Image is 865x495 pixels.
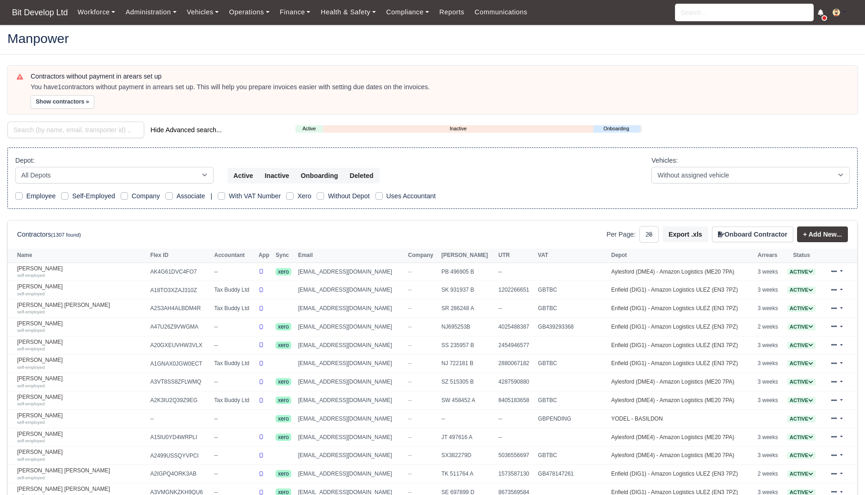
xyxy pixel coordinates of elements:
a: Reports [434,3,469,21]
th: Sync [273,249,295,263]
td: -- [212,318,256,336]
span: -- [408,397,412,403]
td: A47U26Z9VWGMA [148,318,212,336]
td: -- [439,409,496,428]
a: Active [295,125,323,133]
th: Name [8,249,148,263]
td: SX382279D [439,446,496,465]
span: -- [408,269,412,275]
label: Vehicles: [651,155,678,166]
a: Enfield (DIG1) - Amazon Logistics ULEZ (EN3 7PZ) [611,287,738,293]
td: GB478147261 [536,465,609,483]
small: self-employed [17,291,45,296]
th: Flex ID [148,249,212,263]
a: Bit Develop Ltd [7,4,73,22]
a: Active [787,342,816,348]
span: Active [787,416,816,422]
td: TK 511764 A [439,465,496,483]
td: SR 286248 A [439,299,496,318]
a: Inactive [323,125,594,133]
td: A1GNAX0JGW0ECT [148,354,212,373]
th: Arrears [755,249,783,263]
small: (1307 found) [51,232,81,238]
a: [PERSON_NAME] [PERSON_NAME] self-employed [17,302,146,315]
span: xero [276,397,291,404]
td: 4025488387 [496,318,536,336]
small: self-employed [17,383,45,388]
td: PB 496905 B [439,263,496,281]
button: Deleted [344,168,379,183]
td: Tax Buddy Ltd [212,391,256,410]
label: Self-Employed [72,191,115,202]
label: Per Page: [607,229,636,240]
td: [EMAIL_ADDRESS][DOMAIN_NAME] [296,373,406,391]
td: -- [212,465,256,483]
td: -- [212,446,256,465]
input: Search (by name, email, transporter id) ... [7,122,144,138]
a: Enfield (DIG1) - Amazon Logistics ULEZ (EN3 7PZ) [611,305,738,312]
td: SW 458452 A [439,391,496,410]
div: Manpower [0,24,865,55]
td: [EMAIL_ADDRESS][DOMAIN_NAME] [296,281,406,299]
span: xero [276,470,291,477]
td: NJ695253B [439,318,496,336]
td: [EMAIL_ADDRESS][DOMAIN_NAME] [296,465,406,483]
td: A2S3AH4ALBDM4R [148,299,212,318]
td: 3 weeks [755,428,783,446]
td: [EMAIL_ADDRESS][DOMAIN_NAME] [296,354,406,373]
td: 3 weeks [755,391,783,410]
span: Bit Develop Ltd [7,3,73,22]
td: Tax Buddy Ltd [212,354,256,373]
button: Onboard Contractor [712,226,793,242]
small: self-employed [17,475,45,480]
td: A20GXEUVHW3VLX [148,336,212,354]
span: -- [408,360,412,367]
span: xero [276,323,291,330]
span: xero [276,434,291,441]
td: A3VT8SS8ZFLWMQ [148,373,212,391]
td: -- [212,263,256,281]
td: [EMAIL_ADDRESS][DOMAIN_NAME] [296,446,406,465]
a: Active [787,452,816,458]
a: Active [787,287,816,293]
label: Xero [297,191,311,202]
span: Active [787,360,816,367]
td: A2499USSQYVPCI [148,446,212,465]
td: SK 931937 B [439,281,496,299]
a: Health & Safety [316,3,381,21]
th: [PERSON_NAME] [439,249,496,263]
span: xero [276,415,291,422]
a: [PERSON_NAME] self-employed [17,320,146,334]
a: [PERSON_NAME] self-employed [17,449,146,462]
span: -- [408,287,412,293]
td: 5036556697 [496,446,536,465]
a: Active [787,471,816,477]
td: -- [212,409,256,428]
td: 3 weeks [755,281,783,299]
td: A15IU0YD4WRPLI [148,428,212,446]
h6: Contractors without payment in arears set up [31,73,848,80]
th: Depot [609,249,755,263]
a: Enfield (DIG1) - Amazon Logistics ULEZ (EN3 7PZ) [611,324,738,330]
th: Company [406,249,439,263]
td: -- [212,373,256,391]
button: Export .xls [663,226,708,242]
td: 1202266651 [496,281,536,299]
a: Onboarding [593,125,639,133]
th: App [256,249,273,263]
small: self-employed [17,401,45,406]
label: Depot: [15,155,35,166]
td: Tax Buddy Ltd [212,281,256,299]
a: Enfield (DIG1) - Amazon Logistics ULEZ (EN3 7PZ) [611,471,738,477]
a: Active [787,324,816,330]
td: -- [496,428,536,446]
span: -- [408,379,412,385]
div: You have contractors without payment in arrears set up. This will help you prepare invoices easie... [31,83,848,92]
a: Active [787,416,816,422]
td: 1573587130 [496,465,536,483]
a: [PERSON_NAME] self-employed [17,265,146,279]
button: Onboarding [295,168,344,183]
small: self-employed [17,328,45,333]
td: JT 497616 A [439,428,496,446]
